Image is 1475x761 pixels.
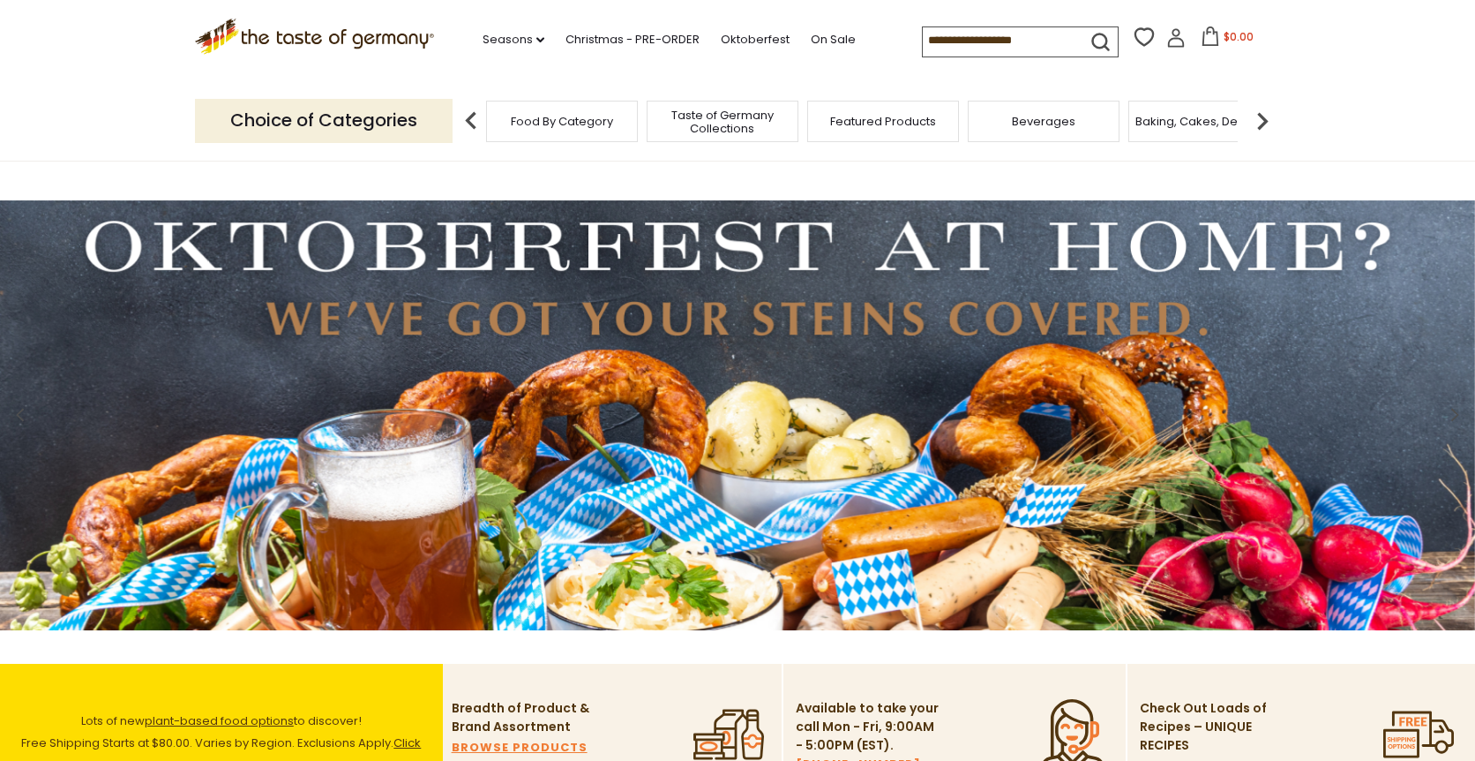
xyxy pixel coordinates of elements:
a: Featured Products [830,115,936,128]
a: Baking, Cakes, Desserts [1135,115,1272,128]
a: Oktoberfest [721,30,790,49]
span: $0.00 [1224,29,1254,44]
a: plant-based food options [145,712,294,729]
a: On Sale [811,30,856,49]
p: Breadth of Product & Brand Assortment [452,699,597,736]
button: $0.00 [1189,26,1264,53]
a: Taste of Germany Collections [652,109,793,135]
img: next arrow [1245,103,1280,139]
a: Christmas - PRE-ORDER [565,30,700,49]
p: Check Out Loads of Recipes – UNIQUE RECIPES [1140,699,1268,755]
p: Choice of Categories [195,99,453,142]
a: Seasons [483,30,544,49]
img: previous arrow [453,103,489,139]
a: BROWSE PRODUCTS [452,738,588,757]
a: Food By Category [511,115,613,128]
a: Beverages [1012,115,1075,128]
